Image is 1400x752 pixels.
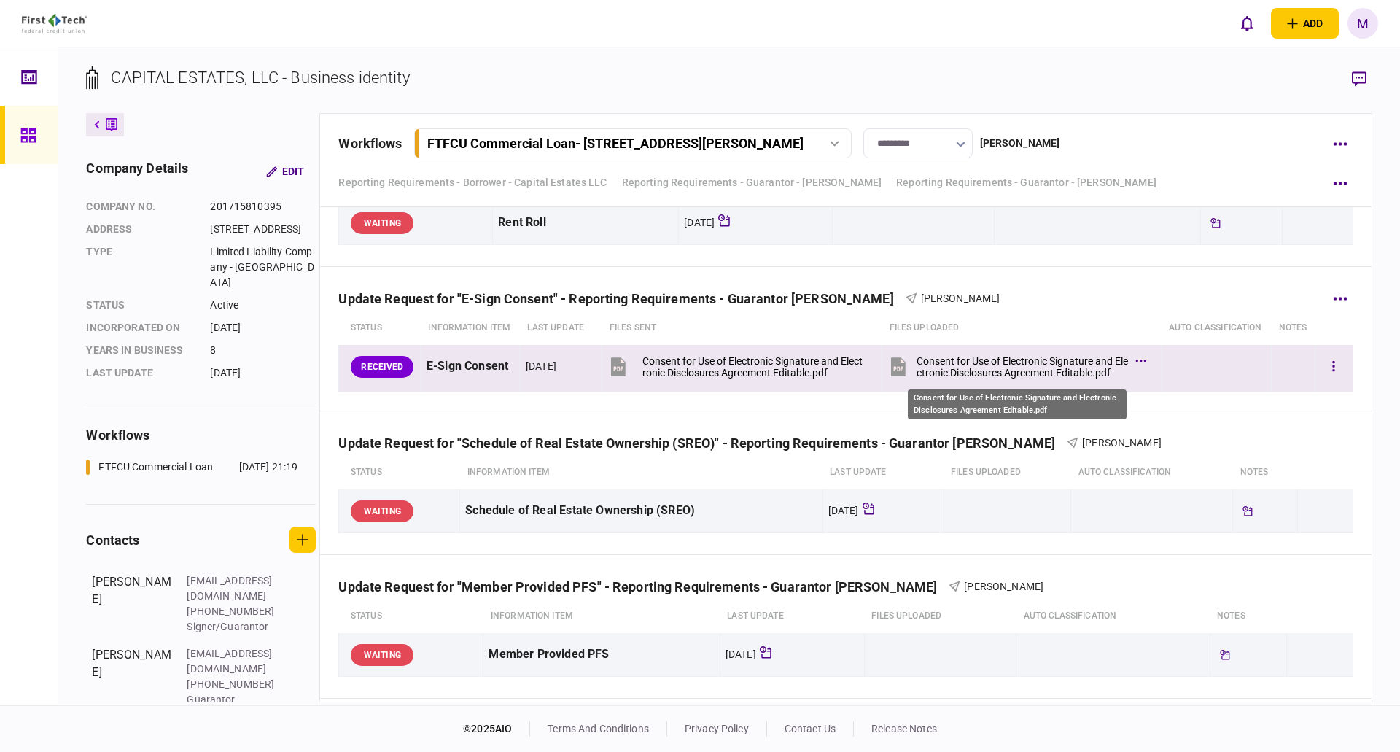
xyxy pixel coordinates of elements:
div: Tickler available [1216,646,1234,664]
img: client company logo [22,14,87,33]
div: Update Request for "Member Provided PFS" - Reporting Requirements - Guarantor [PERSON_NAME] [338,579,949,594]
div: [PHONE_NUMBER] [187,604,281,619]
button: Edit [254,158,316,185]
div: CAPITAL ESTATES, LLC - Business identity [111,66,409,90]
div: WAITING [351,212,413,234]
div: last update [86,365,195,381]
div: [STREET_ADDRESS] [210,222,316,237]
div: Consent for Use of Electronic Signature and Electronic Disclosures Agreement Editable.pdf [917,355,1128,379]
div: E-Sign Consent [427,350,515,383]
div: Tickler available [1206,214,1225,233]
span: [PERSON_NAME] [1082,437,1162,449]
div: incorporated on [86,320,195,336]
div: [DATE] [210,320,316,336]
th: Files uploaded [864,600,1016,633]
div: Schedule of Real Estate Ownership (SREO) [465,495,817,527]
div: address [86,222,195,237]
div: [PERSON_NAME] [92,646,172,708]
div: [EMAIL_ADDRESS][DOMAIN_NAME] [187,573,281,604]
div: [PHONE_NUMBER] [187,677,281,692]
div: [PERSON_NAME] [980,136,1060,151]
div: Type [86,244,195,290]
th: Information item [421,311,520,345]
div: company details [86,158,188,185]
a: contact us [785,723,836,734]
div: 8 [210,343,316,358]
a: Reporting Requirements - Borrower - Capital Estates LLC [338,175,607,190]
a: release notes [871,723,937,734]
th: auto classification [1162,311,1272,345]
th: auto classification [1071,456,1233,489]
div: [DATE] [684,215,715,230]
button: open adding identity options [1271,8,1339,39]
div: [EMAIL_ADDRESS][DOMAIN_NAME] [187,646,281,677]
div: Signer/Guarantor [187,619,281,635]
div: contacts [86,530,139,550]
a: Reporting Requirements - Guarantor - [PERSON_NAME] [622,175,882,190]
div: company no. [86,199,195,214]
div: Guarantor [187,692,281,708]
div: [DATE] [828,503,859,518]
div: [DATE] [526,359,556,373]
span: [PERSON_NAME] [921,292,1000,304]
th: status [339,311,421,345]
div: WAITING [351,644,413,666]
div: [DATE] [726,647,756,662]
th: notes [1272,311,1315,345]
a: privacy policy [685,723,749,734]
div: FTFCU Commercial Loan [98,460,213,475]
th: auto classification [1016,600,1210,633]
div: workflows [86,425,316,445]
th: Information item [460,456,822,489]
div: WAITING [351,500,413,522]
a: FTFCU Commercial Loan[DATE] 21:19 [86,460,297,475]
th: last update [822,456,944,489]
div: Update Request for "Schedule of Real Estate Ownership (SREO)" - Reporting Requirements - Guaranto... [338,435,1067,451]
a: terms and conditions [548,723,649,734]
div: RECEIVED [351,356,413,378]
th: notes [1233,456,1297,489]
div: Consent for Use of Electronic Signature and Electronic Disclosures Agreement Editable.pdf [908,389,1127,419]
button: FTFCU Commercial Loan- [STREET_ADDRESS][PERSON_NAME] [414,128,852,158]
a: Reporting Requirements - Guarantor - [PERSON_NAME] [896,175,1156,190]
th: Files uploaded [882,311,1162,345]
div: Tickler available [1238,502,1257,521]
button: Consent for Use of Electronic Signature and Electronic Disclosures Agreement Editable.pdf [887,350,1143,383]
div: Update Request for "E-Sign Consent" - Reporting Requirements - Guarantor [PERSON_NAME] [338,291,905,306]
th: status [339,600,483,633]
div: years in business [86,343,195,358]
div: Consent for Use of Electronic Signature and Electronic Disclosures Agreement Editable.pdf [642,355,863,379]
th: last update [720,600,864,633]
button: open notifications list [1232,8,1262,39]
th: Files uploaded [944,456,1071,489]
div: © 2025 AIO [463,721,530,737]
div: Active [210,298,316,313]
th: files sent [602,311,882,345]
div: [DATE] [210,365,316,381]
div: status [86,298,195,313]
th: last update [520,311,602,345]
button: Consent for Use of Electronic Signature and Electronic Disclosures Agreement Editable.pdf [607,350,863,383]
div: 201715810395 [210,199,316,214]
div: Rent Roll [498,206,673,239]
div: Limited Liability Company - [GEOGRAPHIC_DATA] [210,244,316,290]
div: FTFCU Commercial Loan - [STREET_ADDRESS][PERSON_NAME] [427,136,804,151]
div: [PERSON_NAME] [92,573,172,635]
button: M [1347,8,1378,39]
div: Member Provided PFS [489,638,714,671]
div: [DATE] 21:19 [239,460,298,475]
th: Information item [483,600,720,633]
span: [PERSON_NAME] [964,581,1043,592]
div: workflows [338,133,402,153]
th: status [339,456,460,489]
th: notes [1210,600,1287,633]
